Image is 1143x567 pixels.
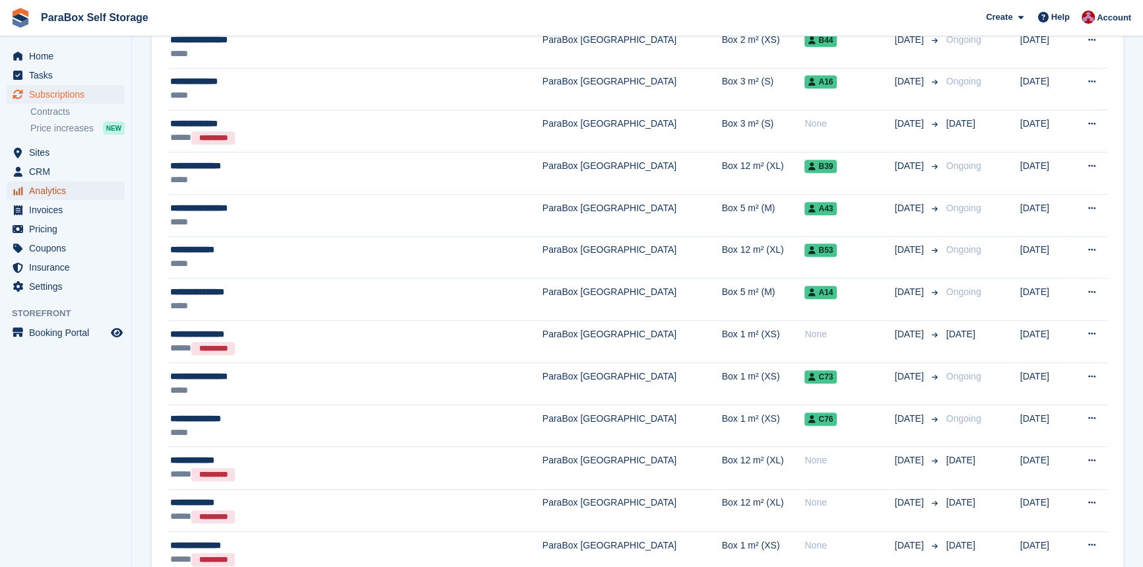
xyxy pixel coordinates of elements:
[7,277,125,296] a: menu
[542,489,722,531] td: ParaBox [GEOGRAPHIC_DATA]
[542,279,722,321] td: ParaBox [GEOGRAPHIC_DATA]
[7,201,125,219] a: menu
[895,201,927,215] span: [DATE]
[946,497,975,508] span: [DATE]
[542,110,722,152] td: ParaBox [GEOGRAPHIC_DATA]
[722,320,805,362] td: Box 1 m² (XS)
[1020,363,1070,405] td: [DATE]
[804,327,894,341] div: None
[1020,279,1070,321] td: [DATE]
[895,75,927,88] span: [DATE]
[103,121,125,135] div: NEW
[722,405,805,447] td: Box 1 m² (XS)
[29,220,108,238] span: Pricing
[895,33,927,47] span: [DATE]
[542,195,722,237] td: ParaBox [GEOGRAPHIC_DATA]
[946,540,975,550] span: [DATE]
[1020,68,1070,110] td: [DATE]
[36,7,154,28] a: ParaBox Self Storage
[1020,152,1070,195] td: [DATE]
[29,66,108,84] span: Tasks
[29,323,108,342] span: Booking Portal
[542,320,722,362] td: ParaBox [GEOGRAPHIC_DATA]
[804,286,837,299] span: A14
[804,496,894,510] div: None
[1020,405,1070,447] td: [DATE]
[946,160,981,171] span: Ongoing
[1020,236,1070,279] td: [DATE]
[30,106,125,118] a: Contracts
[1020,447,1070,489] td: [DATE]
[946,118,975,129] span: [DATE]
[542,405,722,447] td: ParaBox [GEOGRAPHIC_DATA]
[7,66,125,84] a: menu
[895,285,927,299] span: [DATE]
[30,121,125,135] a: Price increases NEW
[895,159,927,173] span: [DATE]
[804,413,837,426] span: C76
[542,26,722,69] td: ParaBox [GEOGRAPHIC_DATA]
[946,244,981,255] span: Ongoing
[1020,489,1070,531] td: [DATE]
[946,34,981,45] span: Ongoing
[946,455,975,465] span: [DATE]
[722,279,805,321] td: Box 5 m² (M)
[109,325,125,341] a: Preview store
[722,363,805,405] td: Box 1 m² (XS)
[1082,11,1095,24] img: Yan Grandjean
[804,34,837,47] span: B44
[1020,110,1070,152] td: [DATE]
[804,244,837,257] span: B53
[7,239,125,257] a: menu
[804,160,837,173] span: B39
[895,370,927,384] span: [DATE]
[542,363,722,405] td: ParaBox [GEOGRAPHIC_DATA]
[12,307,131,320] span: Storefront
[722,110,805,152] td: Box 3 m² (S)
[29,239,108,257] span: Coupons
[895,539,927,552] span: [DATE]
[7,323,125,342] a: menu
[722,195,805,237] td: Box 5 m² (M)
[895,412,927,426] span: [DATE]
[29,258,108,277] span: Insurance
[804,75,837,88] span: A16
[542,447,722,489] td: ParaBox [GEOGRAPHIC_DATA]
[1020,320,1070,362] td: [DATE]
[722,236,805,279] td: Box 12 m² (XL)
[946,329,975,339] span: [DATE]
[29,85,108,104] span: Subscriptions
[946,203,981,213] span: Ongoing
[722,68,805,110] td: Box 3 m² (S)
[1051,11,1070,24] span: Help
[722,26,805,69] td: Box 2 m² (XS)
[29,182,108,200] span: Analytics
[7,258,125,277] a: menu
[804,539,894,552] div: None
[722,489,805,531] td: Box 12 m² (XL)
[895,327,927,341] span: [DATE]
[29,201,108,219] span: Invoices
[542,236,722,279] td: ParaBox [GEOGRAPHIC_DATA]
[895,243,927,257] span: [DATE]
[804,202,837,215] span: A43
[1097,11,1131,24] span: Account
[30,122,94,135] span: Price increases
[804,117,894,131] div: None
[946,286,981,297] span: Ongoing
[7,162,125,181] a: menu
[946,76,981,86] span: Ongoing
[1020,195,1070,237] td: [DATE]
[542,68,722,110] td: ParaBox [GEOGRAPHIC_DATA]
[804,370,837,384] span: C73
[29,162,108,181] span: CRM
[7,143,125,162] a: menu
[542,152,722,195] td: ParaBox [GEOGRAPHIC_DATA]
[722,152,805,195] td: Box 12 m² (XL)
[7,182,125,200] a: menu
[7,47,125,65] a: menu
[11,8,30,28] img: stora-icon-8386f47178a22dfd0bd8f6a31ec36ba5ce8667c1dd55bd0f319d3a0aa187defe.svg
[29,277,108,296] span: Settings
[895,453,927,467] span: [DATE]
[986,11,1012,24] span: Create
